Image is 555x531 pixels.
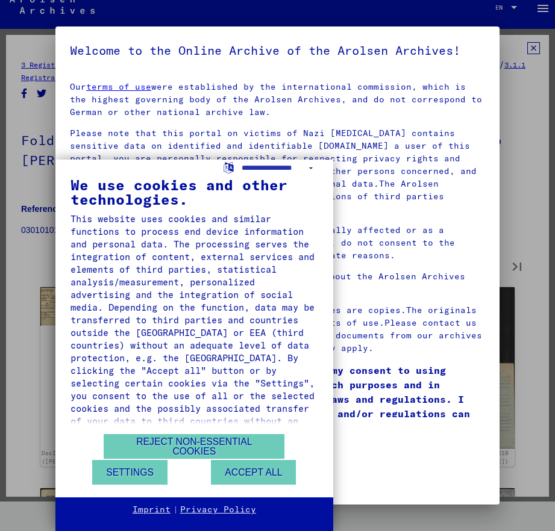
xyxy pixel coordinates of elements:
div: This website uses cookies and similar functions to process end device information and personal da... [71,213,318,440]
a: Privacy Policy [180,504,256,516]
button: Accept all [211,460,296,485]
div: We use cookies and other technologies. [71,178,318,206]
a: Imprint [133,504,171,516]
button: Reject non-essential cookies [104,434,284,459]
button: Settings [92,460,168,485]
